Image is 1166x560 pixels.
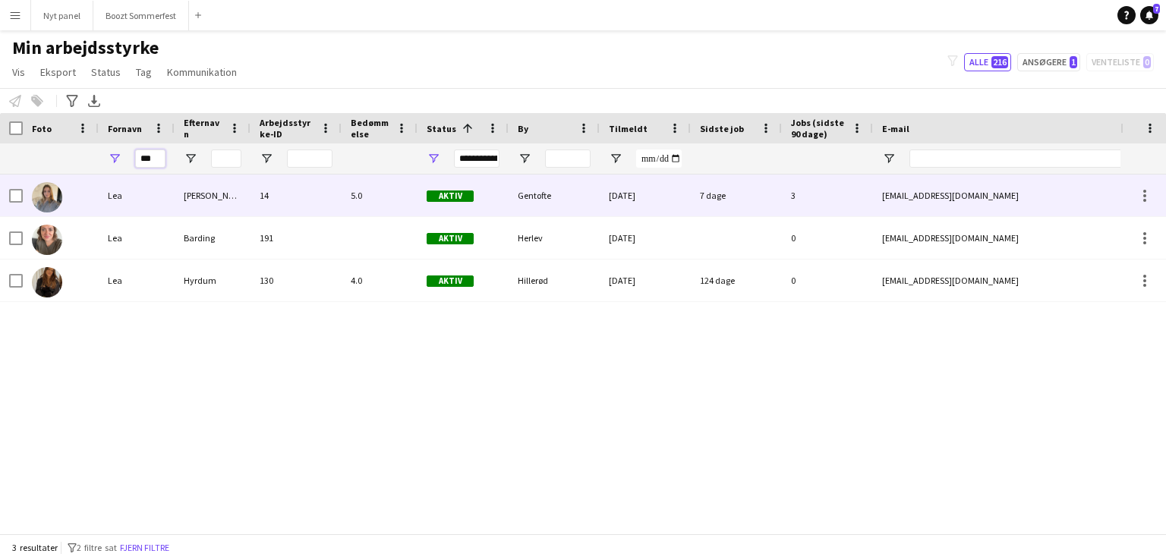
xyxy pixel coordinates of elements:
span: 1 [1070,56,1077,68]
img: Lea Hyrdum [32,267,62,297]
div: Lea [99,217,175,259]
span: Bedømmelse [351,117,390,140]
span: Eksport [40,65,76,79]
span: 216 [991,56,1008,68]
div: [DATE] [600,260,691,301]
span: Aktiv [427,190,474,202]
div: 3 [782,175,873,216]
div: 4.0 [342,260,418,301]
button: Åbn Filtermenu [184,152,197,165]
span: By [518,123,528,134]
img: Lea Alstrup [32,182,62,212]
span: Min arbejdsstyrke [12,36,159,59]
a: 7 [1140,6,1158,24]
div: Herlev [509,217,600,259]
div: Barding [175,217,251,259]
button: Ansøgere1 [1017,53,1080,71]
span: Aktiv [427,233,474,244]
input: Arbejdsstyrke-ID Filter Input [287,149,332,168]
span: Aktiv [427,275,474,287]
input: Efternavn Filter Input [211,149,241,168]
div: 5.0 [342,175,418,216]
span: Fornavn [108,123,142,134]
div: [DATE] [600,175,691,216]
span: 2 filtre sat [77,542,117,553]
span: Status [91,65,121,79]
span: Tilmeldt [609,123,648,134]
div: 130 [251,260,342,301]
input: By Filter Input [545,149,591,168]
div: 191 [251,217,342,259]
input: Fornavn Filter Input [135,149,165,168]
div: 14 [251,175,342,216]
div: 0 [782,260,873,301]
button: Nyt panel [31,1,93,30]
button: Fjern filtre [117,540,172,556]
button: Boozt Sommerfest [93,1,189,30]
app-action-btn: Avancerede filtre [63,92,81,110]
button: Åbn Filtermenu [518,152,531,165]
span: Tag [136,65,152,79]
span: Arbejdsstyrke-ID [260,117,314,140]
a: Vis [6,62,31,82]
span: Efternavn [184,117,223,140]
div: Lea [99,175,175,216]
span: Kommunikation [167,65,237,79]
span: Jobs (sidste 90 dage) [791,117,846,140]
span: E-mail [882,123,909,134]
a: Status [85,62,127,82]
button: Åbn Filtermenu [427,152,440,165]
span: Vis [12,65,25,79]
span: Sidste job [700,123,744,134]
div: 124 dage [691,260,782,301]
button: Åbn Filtermenu [882,152,896,165]
a: Tag [130,62,158,82]
span: Foto [32,123,52,134]
button: Åbn Filtermenu [260,152,273,165]
a: Kommunikation [161,62,243,82]
div: Gentofte [509,175,600,216]
div: Hyrdum [175,260,251,301]
app-action-btn: Eksporter XLSX [85,92,103,110]
div: Hillerød [509,260,600,301]
button: Åbn Filtermenu [108,152,121,165]
span: 7 [1153,4,1160,14]
div: [PERSON_NAME] [175,175,251,216]
input: Tilmeldt Filter Input [636,149,682,168]
div: 7 dage [691,175,782,216]
div: [DATE] [600,217,691,259]
button: Åbn Filtermenu [609,152,622,165]
img: Lea Barding [32,225,62,255]
a: Eksport [34,62,82,82]
div: 0 [782,217,873,259]
button: Alle216 [964,53,1011,71]
span: Status [427,123,456,134]
div: Lea [99,260,175,301]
